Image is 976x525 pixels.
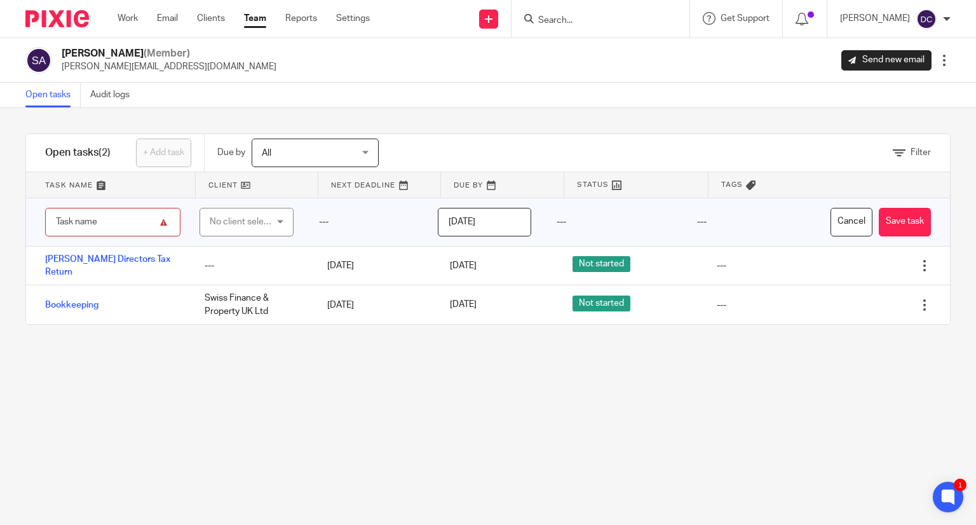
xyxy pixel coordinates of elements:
[450,261,477,270] span: [DATE]
[306,198,425,246] div: ---
[573,296,630,311] span: Not started
[450,301,477,310] span: [DATE]
[144,48,190,58] span: (Member)
[911,148,931,157] span: Filter
[315,292,437,318] div: [DATE]
[25,47,52,74] img: svg%3E
[192,253,315,278] div: ---
[62,60,276,73] p: [PERSON_NAME][EMAIL_ADDRESS][DOMAIN_NAME]
[879,208,931,236] button: Save task
[197,12,225,25] a: Clients
[217,146,245,159] p: Due by
[98,147,111,158] span: (2)
[45,208,180,236] input: Task name
[717,259,726,272] div: ---
[438,208,531,236] input: Pick a date
[841,50,932,71] a: Send new email
[244,12,266,25] a: Team
[916,9,937,29] img: svg%3E
[25,10,89,27] img: Pixie
[210,208,276,235] div: No client selected
[336,12,370,25] a: Settings
[577,179,609,190] span: Status
[840,12,910,25] p: [PERSON_NAME]
[830,208,872,236] button: Cancel
[285,12,317,25] a: Reports
[721,179,743,190] span: Tags
[90,83,139,107] a: Audit logs
[157,12,178,25] a: Email
[954,479,966,491] div: 1
[62,47,276,60] h2: [PERSON_NAME]
[25,83,81,107] a: Open tasks
[45,146,111,160] h1: Open tasks
[118,12,138,25] a: Work
[45,255,170,276] a: [PERSON_NAME] Directors Tax Return
[717,299,726,311] div: ---
[262,149,271,158] span: All
[573,256,630,272] span: Not started
[136,139,191,167] a: + Add task
[45,301,98,310] a: Bookkeeping
[537,15,651,27] input: Search
[721,14,769,23] span: Get Support
[315,253,437,278] div: [DATE]
[192,285,315,324] div: Swiss Finance & Property UK Ltd
[684,198,824,246] div: ---
[544,198,684,246] div: ---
